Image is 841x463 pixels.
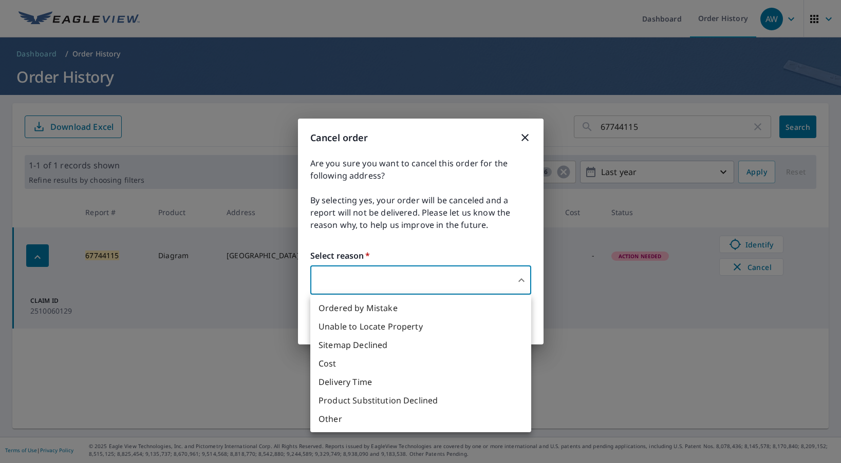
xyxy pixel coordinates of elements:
[310,336,531,354] li: Sitemap Declined
[310,299,531,317] li: Ordered by Mistake
[310,317,531,336] li: Unable to Locate Property
[310,373,531,391] li: Delivery Time
[310,410,531,428] li: Other
[310,354,531,373] li: Cost
[310,391,531,410] li: Product Substitution Declined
